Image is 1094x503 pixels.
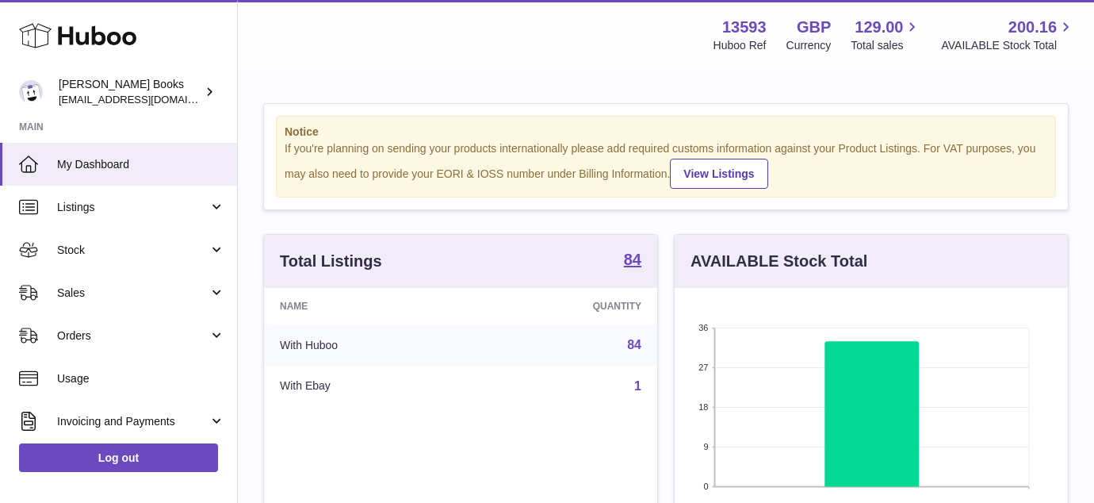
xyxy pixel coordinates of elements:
span: Usage [57,371,225,386]
a: View Listings [670,159,767,189]
strong: GBP [797,17,831,38]
th: Quantity [472,288,657,324]
img: info@troybooks.co.uk [19,80,43,104]
a: Log out [19,443,218,472]
text: 18 [698,402,708,412]
text: 0 [703,482,708,491]
span: My Dashboard [57,157,225,172]
td: With Huboo [264,324,472,366]
div: If you're planning on sending your products internationally please add required customs informati... [285,141,1047,189]
span: Stock [57,243,208,258]
h3: Total Listings [280,251,382,272]
th: Name [264,288,472,324]
h3: AVAILABLE Stock Total [690,251,867,272]
span: Invoicing and Payments [57,414,208,429]
strong: 84 [624,251,641,267]
div: Huboo Ref [713,38,767,53]
span: Sales [57,286,208,301]
span: [EMAIL_ADDRESS][DOMAIN_NAME] [59,93,233,106]
div: Currency [786,38,832,53]
td: With Ebay [264,366,472,407]
span: AVAILABLE Stock Total [941,38,1075,53]
a: 200.16 AVAILABLE Stock Total [941,17,1075,53]
strong: Notice [285,125,1047,140]
div: [PERSON_NAME] Books [59,77,201,107]
a: 129.00 Total sales [851,17,921,53]
text: 36 [698,323,708,332]
text: 9 [703,442,708,451]
strong: 13593 [722,17,767,38]
span: Listings [57,200,208,215]
span: 129.00 [855,17,903,38]
a: 84 [627,338,641,351]
span: 200.16 [1008,17,1057,38]
a: 1 [634,379,641,393]
a: 84 [624,251,641,271]
text: 27 [698,363,708,372]
span: Total sales [851,38,921,53]
span: Orders [57,328,208,344]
